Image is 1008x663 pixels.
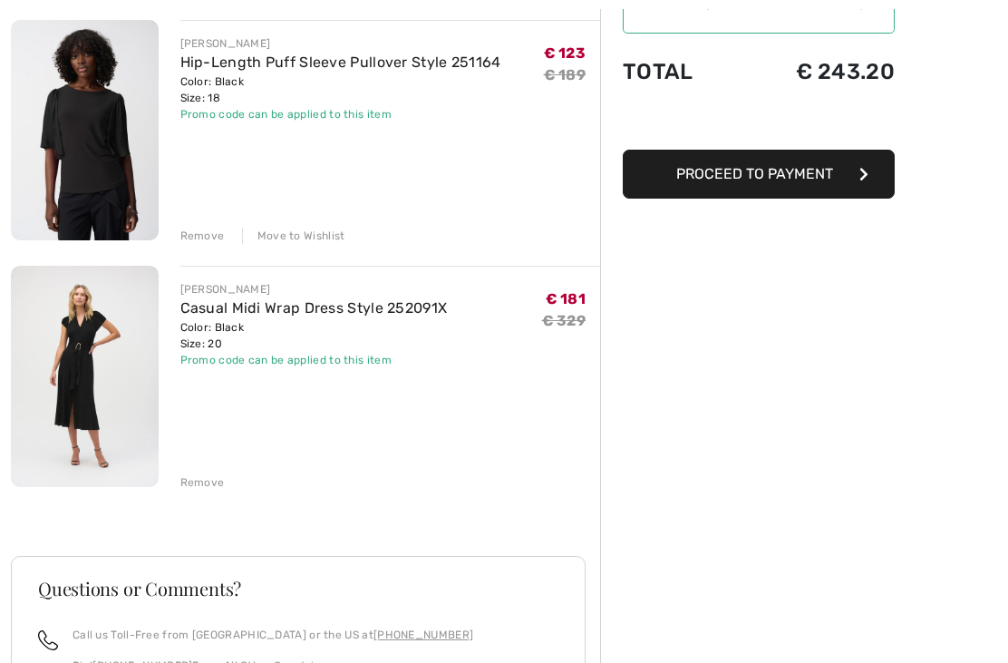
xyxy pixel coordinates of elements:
[623,151,895,200] button: Proceed to Payment
[735,42,895,103] td: € 243.20
[180,282,448,298] div: [PERSON_NAME]
[623,103,895,144] iframe: PayPal
[38,631,58,651] img: call
[544,45,586,63] span: € 123
[180,229,225,245] div: Remove
[180,107,501,123] div: Promo code can be applied to this item
[676,166,833,183] span: Proceed to Payment
[180,74,501,107] div: Color: Black Size: 18
[180,36,501,53] div: [PERSON_NAME]
[623,42,735,103] td: Total
[544,67,586,84] s: € 189
[373,629,473,642] a: [PHONE_NUMBER]
[546,291,586,308] span: € 181
[180,475,225,492] div: Remove
[38,580,558,599] h3: Questions or Comments?
[11,267,159,488] img: Casual Midi Wrap Dress Style 252091X
[542,313,586,330] s: € 329
[180,300,448,317] a: Casual Midi Wrap Dress Style 252091X
[180,54,501,72] a: Hip-Length Puff Sleeve Pullover Style 251164
[180,353,448,369] div: Promo code can be applied to this item
[73,628,473,644] p: Call us Toll-Free from [GEOGRAPHIC_DATA] or the US at
[180,320,448,353] div: Color: Black Size: 20
[11,21,159,241] img: Hip-Length Puff Sleeve Pullover Style 251164
[242,229,345,245] div: Move to Wishlist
